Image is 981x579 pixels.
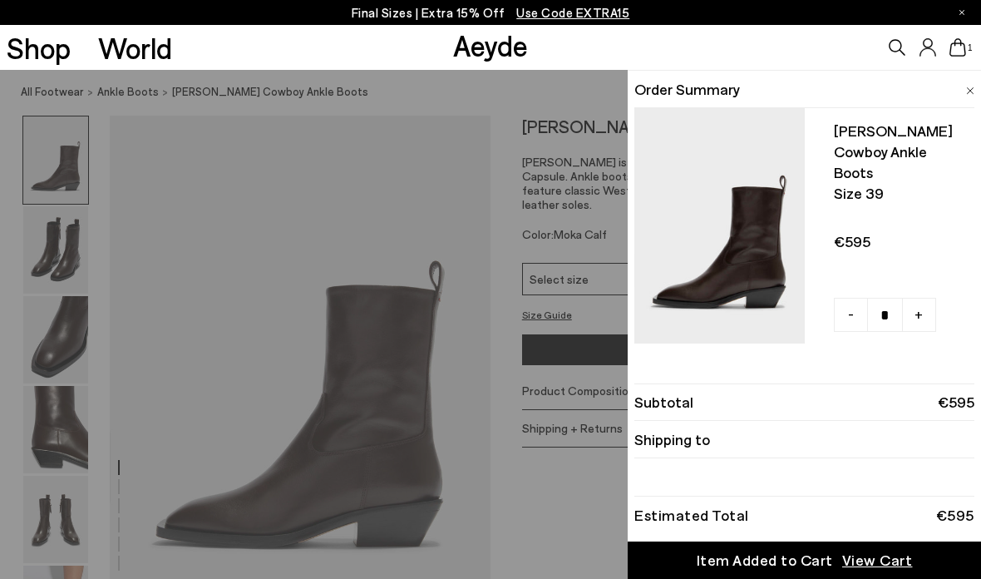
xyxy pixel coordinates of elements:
[949,38,966,57] a: 1
[634,384,974,421] li: Subtotal
[842,550,913,571] span: View Cart
[516,5,629,20] span: Navigate to /collections/ss25-final-sizes
[634,108,804,344] img: AEYDE-LUIS-CALF-LEATHER-MOKA-1_51cd175b-9636-4b57-9724-4424b777cd11_900x.jpg
[938,392,974,413] span: €595
[628,542,981,579] a: Item Added to Cart View Cart
[966,43,974,52] span: 1
[634,79,740,100] span: Order Summary
[834,183,968,204] span: Size 39
[634,429,710,450] span: Shipping to
[902,298,936,332] a: +
[834,298,868,332] a: -
[453,27,528,62] a: Aeyde
[634,509,749,521] div: Estimated Total
[936,509,974,521] div: €595
[834,231,968,252] span: €595
[697,550,833,571] div: Item Added to Cart
[352,2,630,23] p: Final Sizes | Extra 15% Off
[7,33,71,62] a: Shop
[98,33,172,62] a: World
[914,303,923,324] span: +
[834,121,968,183] span: [PERSON_NAME] cowboy ankle boots
[848,303,854,324] span: -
